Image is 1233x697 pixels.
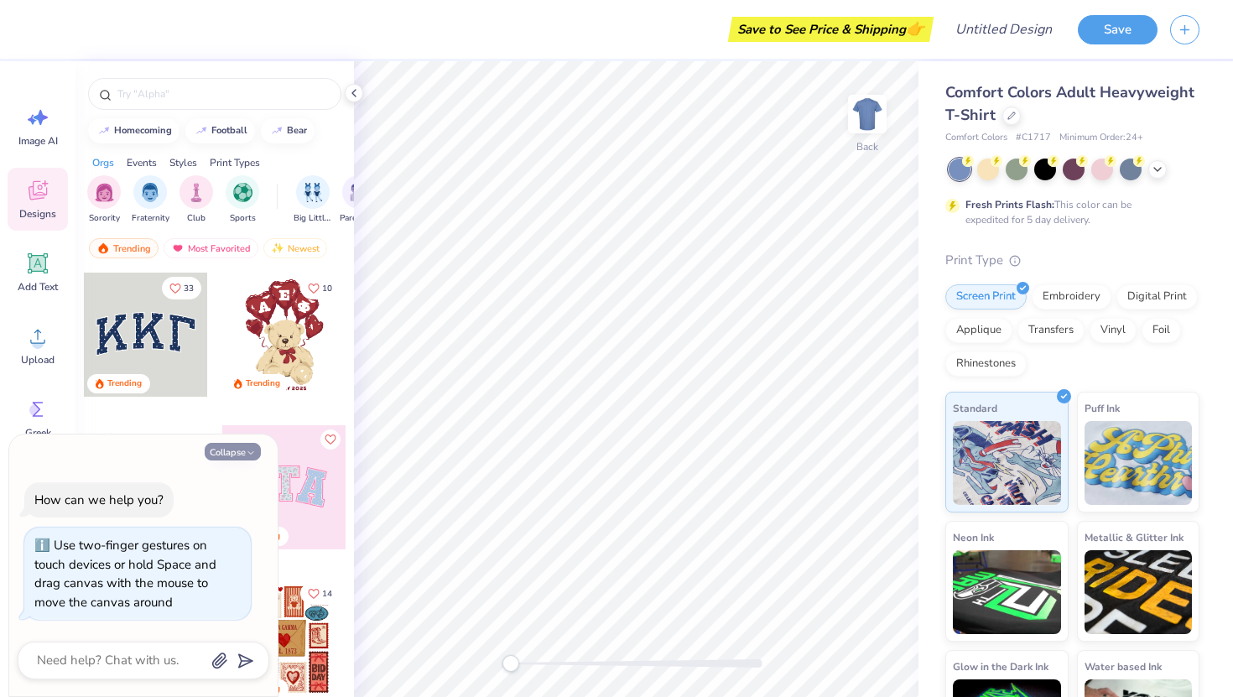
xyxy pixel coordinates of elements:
[226,175,259,225] div: filter for Sports
[132,212,169,225] span: Fraternity
[179,175,213,225] div: filter for Club
[953,550,1061,634] img: Neon Ink
[1085,421,1193,505] img: Puff Ink
[502,655,519,672] div: Accessibility label
[945,131,1007,145] span: Comfort Colors
[340,212,378,225] span: Parent's Weekend
[294,175,332,225] button: filter button
[226,175,259,225] button: filter button
[162,277,201,299] button: Like
[340,175,378,225] button: filter button
[350,183,369,202] img: Parent's Weekend Image
[1032,284,1111,309] div: Embroidery
[116,86,330,102] input: Try "Alpha"
[246,377,280,390] div: Trending
[127,155,157,170] div: Events
[184,284,194,293] span: 33
[95,183,114,202] img: Sorority Image
[107,377,142,390] div: Trending
[89,212,120,225] span: Sorority
[162,429,201,452] button: Like
[322,284,332,293] span: 10
[114,126,172,135] div: homecoming
[1016,131,1051,145] span: # C1717
[92,155,114,170] div: Orgs
[211,126,247,135] div: football
[294,175,332,225] div: filter for Big Little Reveal
[732,17,929,42] div: Save to See Price & Shipping
[164,238,258,258] div: Most Favorited
[18,280,58,294] span: Add Text
[1085,528,1184,546] span: Metallic & Glitter Ink
[195,126,208,136] img: trend_line.gif
[320,429,341,450] button: Like
[945,351,1027,377] div: Rhinestones
[1090,318,1137,343] div: Vinyl
[230,212,256,225] span: Sports
[205,443,261,460] button: Collapse
[953,399,997,417] span: Standard
[300,582,340,605] button: Like
[965,197,1172,227] div: This color can be expedited for 5 day delivery.
[1116,284,1198,309] div: Digital Print
[945,251,1199,270] div: Print Type
[851,97,884,131] img: Back
[187,183,205,202] img: Club Image
[87,175,121,225] button: filter button
[88,118,179,143] button: homecoming
[233,183,252,202] img: Sports Image
[1017,318,1085,343] div: Transfers
[25,426,51,440] span: Greek
[1078,15,1158,44] button: Save
[953,421,1061,505] img: Standard
[953,658,1048,675] span: Glow in the Dark Ink
[18,134,58,148] span: Image AI
[187,212,205,225] span: Club
[945,82,1194,125] span: Comfort Colors Adult Heavyweight T-Shirt
[340,175,378,225] div: filter for Parent's Weekend
[1085,550,1193,634] img: Metallic & Glitter Ink
[270,126,284,136] img: trend_line.gif
[271,242,284,254] img: newest.gif
[87,175,121,225] div: filter for Sorority
[294,212,332,225] span: Big Little Reveal
[300,277,340,299] button: Like
[179,175,213,225] button: filter button
[34,537,216,611] div: Use two-finger gestures on touch devices or hold Space and drag canvas with the mouse to move the...
[1085,658,1162,675] span: Water based Ink
[132,175,169,225] div: filter for Fraternity
[856,139,878,154] div: Back
[304,183,322,202] img: Big Little Reveal Image
[322,590,332,598] span: 14
[34,492,164,508] div: How can we help you?
[141,183,159,202] img: Fraternity Image
[906,18,924,39] span: 👉
[953,528,994,546] span: Neon Ink
[1059,131,1143,145] span: Minimum Order: 24 +
[1085,399,1120,417] span: Puff Ink
[132,175,169,225] button: filter button
[185,118,255,143] button: football
[945,318,1012,343] div: Applique
[21,353,55,367] span: Upload
[965,198,1054,211] strong: Fresh Prints Flash:
[945,284,1027,309] div: Screen Print
[210,155,260,170] div: Print Types
[171,242,185,254] img: most_fav.gif
[287,126,307,135] div: bear
[263,238,327,258] div: Newest
[89,238,159,258] div: Trending
[261,118,315,143] button: bear
[96,242,110,254] img: trending.gif
[19,207,56,221] span: Designs
[97,126,111,136] img: trend_line.gif
[169,155,197,170] div: Styles
[942,13,1065,46] input: Untitled Design
[1142,318,1181,343] div: Foil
